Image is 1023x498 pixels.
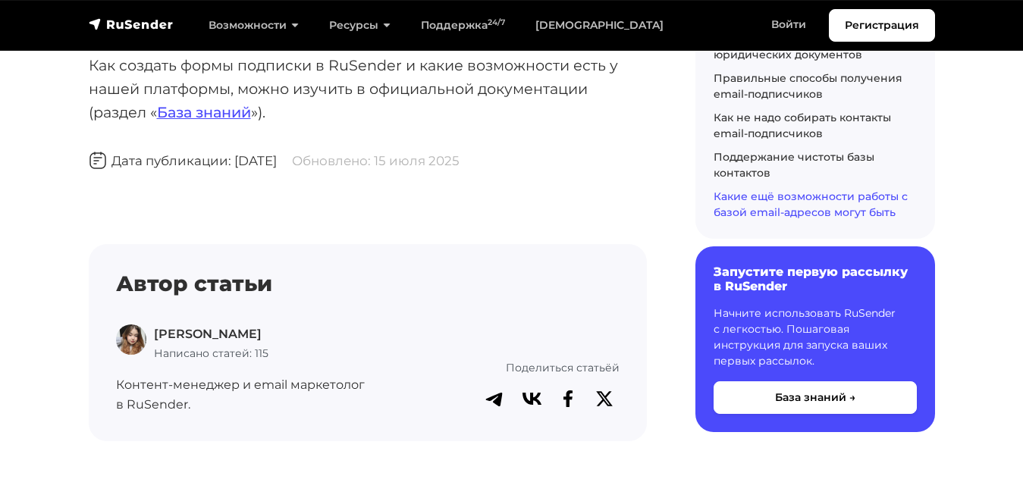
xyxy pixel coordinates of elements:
p: Поделиться статьёй [420,359,620,376]
a: Возможности [193,10,314,41]
p: [PERSON_NAME] [154,324,268,344]
img: RuSender [89,17,174,32]
p: Как создать формы подписки в RuSender и какие возможности есть у нашей платформы, можно изучить в... [89,54,647,124]
a: Запустите первую рассылку в RuSender Начните использовать RuSender с легкостью. Пошаговая инструк... [695,246,935,432]
h4: Автор статьи [116,271,620,297]
button: База знаний → [714,381,917,414]
a: Как не надо собирать контакты email-подписчиков [714,111,891,140]
p: Начните использовать RuSender с легкостью. Пошаговая инструкция для запуска ваших первых рассылок. [714,305,917,369]
a: [DEMOGRAPHIC_DATA] [520,10,679,41]
sup: 24/7 [488,17,505,27]
a: Какие ещё возможности работы с базой email-адресов могут быть [714,189,908,219]
img: Дата публикации [89,152,107,170]
a: Регистрация [829,9,935,42]
a: Шаг нулевой — подготовка юридических документов [714,32,868,61]
a: Поддержка24/7 [406,10,520,41]
a: База знаний [157,103,251,121]
a: Ресурсы [314,10,406,41]
h6: Запустите первую рассылку в RuSender [714,265,917,293]
span: Написано статей: 115 [154,346,268,360]
a: Войти [756,9,821,40]
span: Дата публикации: [DATE] [89,153,277,168]
span: Обновлено: 15 июля 2025 [292,153,460,168]
a: Правильные способы получения email-подписчиков [714,71,902,101]
a: Поддержание чистоты базы контактов [714,150,874,180]
p: Контент-менеджер и email маркетолог в RuSender. [116,375,402,414]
